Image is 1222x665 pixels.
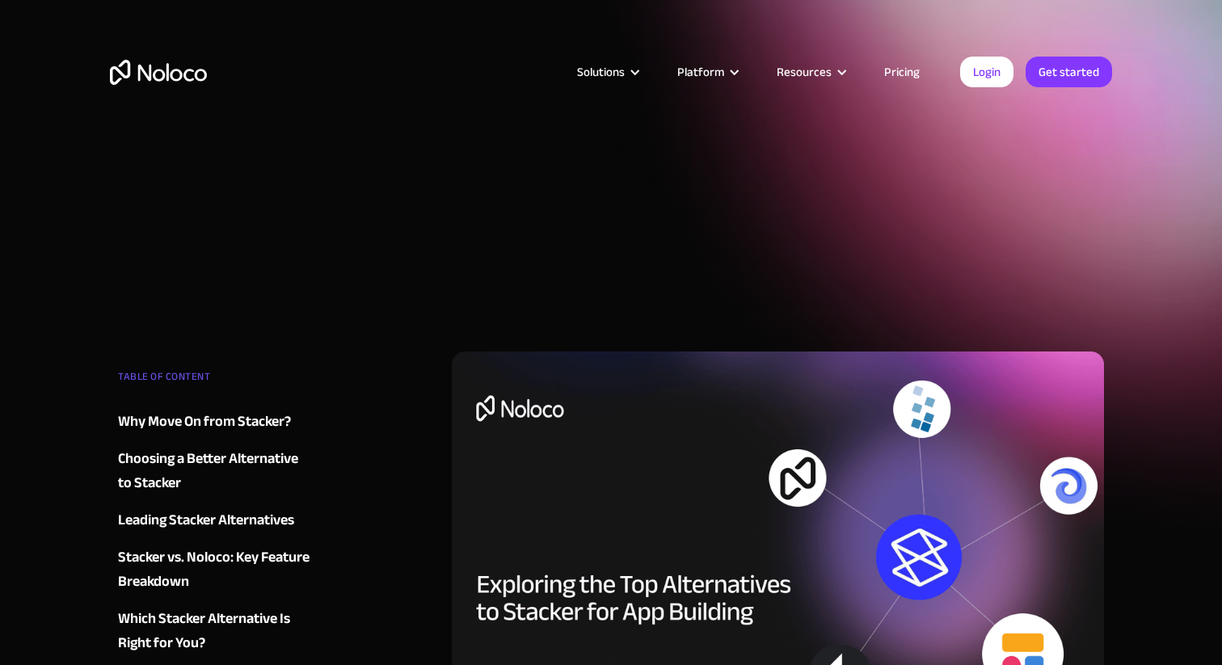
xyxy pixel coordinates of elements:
div: Solutions [557,61,657,82]
a: Login [960,57,1013,87]
a: Choosing a Better Alternative to Stacker [118,447,314,495]
div: Resources [777,61,832,82]
div: Platform [657,61,756,82]
div: TABLE OF CONTENT [118,364,314,397]
a: Get started [1026,57,1112,87]
div: Solutions [577,61,625,82]
a: Stacker vs. Noloco: Key Feature Breakdown [118,545,314,594]
div: Why Move On from Stacker? [118,410,291,434]
div: Leading Stacker Alternatives [118,508,294,532]
a: Pricing [864,61,940,82]
a: home [110,60,207,85]
a: Why Move On from Stacker? [118,410,314,434]
div: Resources [756,61,864,82]
a: Which Stacker Alternative Is Right for You? [118,607,314,655]
div: Platform [677,61,724,82]
a: Leading Stacker Alternatives [118,508,314,532]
